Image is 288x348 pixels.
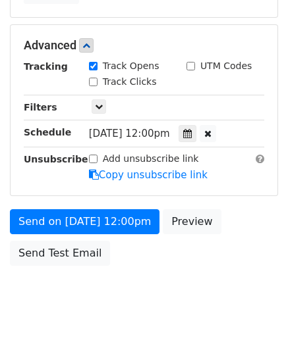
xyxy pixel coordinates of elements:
[103,152,199,166] label: Add unsubscribe link
[24,102,57,112] strong: Filters
[10,241,110,266] a: Send Test Email
[24,154,88,164] strong: Unsubscribe
[163,209,221,234] a: Preview
[200,59,252,73] label: UTM Codes
[24,61,68,72] strong: Tracking
[89,169,208,181] a: Copy unsubscribe link
[89,128,170,139] span: [DATE] 12:00pm
[24,38,264,53] h5: Advanced
[103,59,159,73] label: Track Opens
[24,127,71,137] strong: Schedule
[10,209,159,234] a: Send on [DATE] 12:00pm
[103,75,157,89] label: Track Clicks
[222,285,288,348] iframe: Chat Widget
